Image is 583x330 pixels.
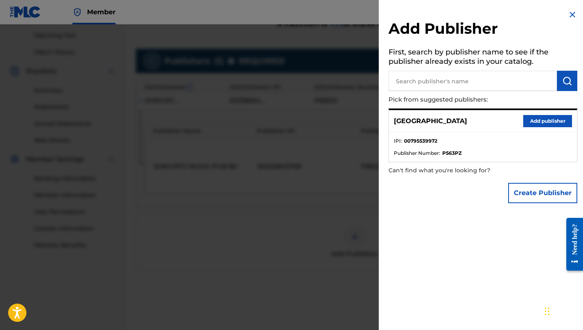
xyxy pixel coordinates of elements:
img: Search Works [562,76,572,86]
div: Drag [545,299,550,323]
strong: 00795539972 [404,137,437,145]
p: Pick from suggested publishers: [389,91,531,109]
iframe: Resource Center [560,211,583,277]
h2: Add Publisher [389,20,577,40]
span: Publisher Number : [394,150,440,157]
button: Create Publisher [508,183,577,203]
span: IPI : [394,137,402,145]
input: Search publisher's name [389,71,557,91]
span: Member [87,7,116,17]
strong: P563PZ [442,150,462,157]
h5: First, search by publisher name to see if the publisher already exists in your catalog. [389,45,577,71]
img: MLC Logo [10,6,41,18]
img: Top Rightsholder [72,7,82,17]
p: Can't find what you're looking for? [389,162,531,179]
iframe: Chat Widget [542,291,583,330]
p: [GEOGRAPHIC_DATA] [394,116,467,126]
button: Add publisher [523,115,572,127]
